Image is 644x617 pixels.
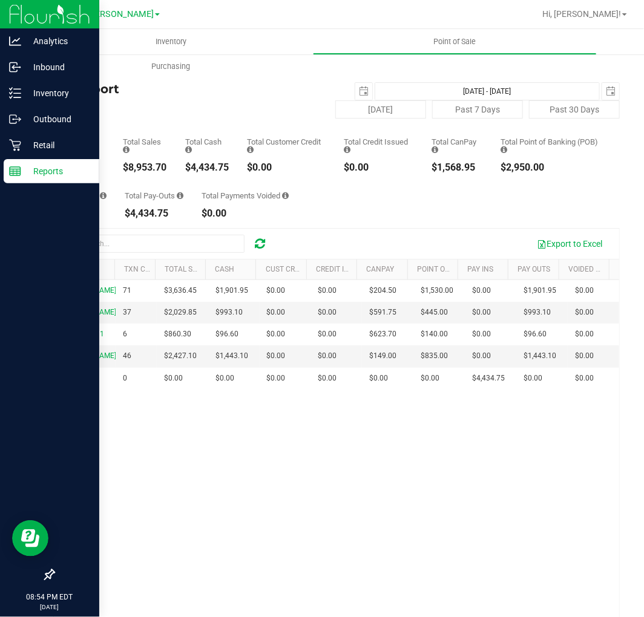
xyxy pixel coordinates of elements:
a: Cash [215,265,235,273]
div: $0.00 [247,163,326,172]
span: $204.50 [369,285,396,296]
span: $1,443.10 [524,350,556,362]
i: Sum of all successful, non-voided payment transaction amounts (excluding tips and transaction fee... [123,146,130,154]
span: $0.00 [267,328,286,340]
button: [DATE] [335,100,426,119]
div: Total Payments Voided [202,192,289,200]
a: CanPay [367,265,395,273]
span: $0.00 [472,328,491,340]
a: Pay Outs [518,265,551,273]
inline-svg: Analytics [9,35,21,47]
span: $0.00 [575,328,594,340]
span: $2,427.10 [164,350,197,362]
button: Past 30 Days [529,100,620,119]
p: Analytics [21,34,94,48]
span: $4,434.75 [472,373,505,384]
span: $0.00 [524,373,542,384]
span: $1,530.00 [421,285,453,296]
span: $0.00 [575,373,594,384]
inline-svg: Retail [9,139,21,151]
span: $0.00 [318,307,337,318]
div: $0.00 [344,163,413,172]
i: Sum of all voided payment transaction amounts (excluding tips and transaction fees) within the da... [282,192,289,200]
span: select [355,83,372,100]
span: Inventory [139,36,203,47]
span: Point of Sale [418,36,493,47]
a: Cust Credit [266,265,310,273]
a: Purchasing [29,54,313,79]
span: 37 [123,307,131,318]
span: $149.00 [369,350,396,362]
span: 6 [123,328,127,340]
span: $860.30 [164,328,191,340]
span: $0.00 [318,373,337,384]
span: [PERSON_NAME] [87,9,154,19]
span: 46 [123,350,131,362]
span: $445.00 [421,307,448,318]
p: Inventory [21,86,94,100]
span: $0.00 [318,285,337,296]
span: $1,901.95 [215,285,248,296]
a: Point of Banking (POB) [417,265,503,273]
i: Sum of all cash pay-ins added to tills within the date range. [100,192,107,200]
span: $0.00 [472,307,491,318]
a: TXN Count [124,265,165,273]
i: Sum of the successful, non-voided point-of-banking payment transaction amounts, both via payment ... [501,146,507,154]
a: Credit Issued [316,265,366,273]
span: $140.00 [421,328,448,340]
p: 08:54 PM EDT [5,592,94,602]
div: Total Cash [185,138,229,154]
span: $0.00 [267,373,286,384]
span: $96.60 [524,328,547,340]
span: $0.00 [472,350,491,362]
div: Total Credit Issued [344,138,413,154]
div: Total Point of Banking (POB) [501,138,602,154]
span: Purchasing [136,61,207,72]
div: $2,950.00 [501,163,602,172]
span: $0.00 [267,285,286,296]
a: Inventory [29,29,313,54]
div: $4,434.75 [125,209,183,218]
p: [DATE] [5,602,94,612]
span: $3,636.45 [164,285,197,296]
p: Outbound [21,112,94,126]
span: $0.00 [575,307,594,318]
inline-svg: Inventory [9,87,21,99]
inline-svg: Inbound [9,61,21,73]
span: $0.00 [215,373,234,384]
p: Retail [21,138,94,152]
span: Hi, [PERSON_NAME]! [542,9,621,19]
div: Total Pay-Outs [125,192,183,200]
i: Sum of all successful, non-voided payment transaction amounts using CanPay (as well as manual Can... [432,146,438,154]
span: $0.00 [421,373,439,384]
span: $0.00 [318,350,337,362]
span: $0.00 [267,350,286,362]
p: Reports [21,164,94,178]
span: $0.00 [575,285,594,296]
span: $0.00 [267,307,286,318]
span: $835.00 [421,350,448,362]
div: Total Customer Credit [247,138,326,154]
iframe: Resource center [12,520,48,557]
inline-svg: Reports [9,165,21,177]
span: $2,029.85 [164,307,197,318]
h4: Till Report [53,82,242,96]
div: $8,953.70 [123,163,168,172]
span: 0 [123,373,127,384]
div: Total CanPay [432,138,482,154]
div: $4,434.75 [185,163,229,172]
span: $623.70 [369,328,396,340]
a: Point of Sale [313,29,597,54]
i: Sum of all cash pay-outs removed from tills within the date range. [177,192,183,200]
span: $96.60 [215,328,238,340]
i: Sum of all successful, non-voided cash payment transaction amounts (excluding tips and transactio... [185,146,192,154]
span: select [602,83,619,100]
inline-svg: Outbound [9,113,21,125]
span: $0.00 [369,373,388,384]
span: $0.00 [318,328,337,340]
span: $591.75 [369,307,396,318]
span: $1,443.10 [215,350,248,362]
i: Sum of all successful refund transaction amounts from purchase returns resulting in account credi... [344,146,350,154]
span: $0.00 [164,373,183,384]
span: $993.10 [215,307,243,318]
